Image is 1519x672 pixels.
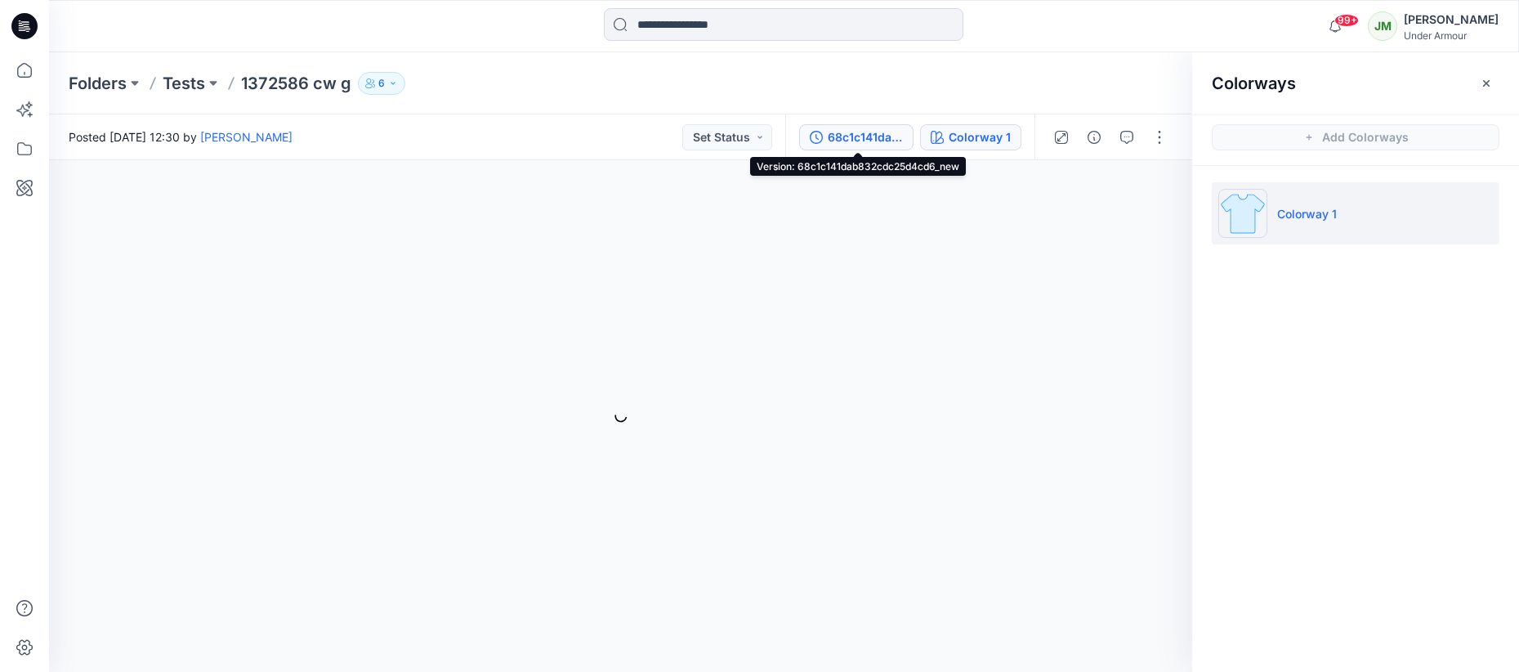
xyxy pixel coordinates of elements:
button: 68c1c141dab832cdc25d4cd6_new [799,124,914,150]
p: Colorway 1 [1277,205,1337,222]
div: Colorway 1 [949,128,1011,146]
button: 6 [358,72,405,95]
div: [PERSON_NAME] [1404,10,1499,29]
p: 1372586 cw g [241,72,351,95]
span: Posted [DATE] 12:30 by [69,128,293,146]
a: [PERSON_NAME] [200,130,293,144]
button: Colorway 1 [920,124,1021,150]
a: Folders [69,72,127,95]
div: JM [1368,11,1397,41]
h2: Colorways [1212,74,1296,93]
a: Tests [163,72,205,95]
span: 99+ [1334,14,1359,27]
button: Details [1081,124,1107,150]
div: Under Armour [1404,29,1499,42]
img: Colorway 1 [1218,189,1267,238]
div: 68c1c141dab832cdc25d4cd6_new [828,128,903,146]
p: 6 [378,74,385,92]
